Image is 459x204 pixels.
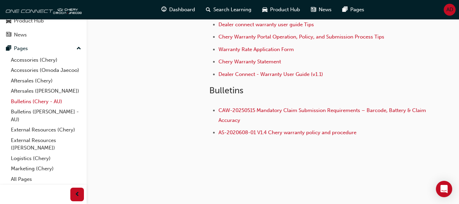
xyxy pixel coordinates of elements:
[76,44,81,53] span: up-icon
[14,45,28,52] div: Pages
[8,65,84,76] a: Accessories (Omoda Jaecoo)
[218,21,314,28] a: Dealer connect warranty user guide Tips
[161,5,166,14] span: guage-icon
[218,59,281,65] a: Chery Warranty Statement
[8,125,84,135] a: External Resources (Chery)
[209,85,243,96] span: Bulletins
[3,29,84,41] a: News
[206,5,211,14] span: search-icon
[3,42,84,55] button: Pages
[305,3,337,17] a: news-iconNews
[14,31,27,39] div: News
[8,96,84,107] a: Bulletins (Chery - AU)
[337,3,370,17] a: pages-iconPages
[8,86,84,96] a: Aftersales ([PERSON_NAME])
[218,71,323,77] a: Dealer Connect - Warranty User Guide (v1.1)
[8,55,84,65] a: Accessories (Chery)
[342,5,348,14] span: pages-icon
[262,5,267,14] span: car-icon
[14,17,44,25] div: Product Hub
[8,163,84,174] a: Marketing (Chery)
[8,153,84,164] a: Logistics (Chery)
[311,5,316,14] span: news-icon
[257,3,305,17] a: car-iconProduct Hub
[200,3,257,17] a: search-iconSearch Learning
[8,135,84,153] a: External Resources ([PERSON_NAME])
[6,18,11,24] span: car-icon
[8,76,84,86] a: Aftersales (Chery)
[270,6,300,14] span: Product Hub
[8,174,84,185] a: All Pages
[3,3,82,16] img: oneconnect
[446,6,453,14] span: AD
[75,190,80,199] span: prev-icon
[169,6,195,14] span: Dashboard
[218,107,427,123] a: CAW-20250515 Mandatory Claim Submission Requirements – Barcode, Battery & Claim Accuracy
[218,34,384,40] a: Chery Warranty Portal Operation, Policy, and Submission Process Tips
[6,46,11,52] span: pages-icon
[350,6,364,14] span: Pages
[8,107,84,125] a: Bulletins ([PERSON_NAME] - AU)
[218,46,294,52] a: Warranty Rate Application Form
[436,181,452,197] div: Open Intercom Messenger
[213,6,251,14] span: Search Learning
[3,15,84,27] a: Product Hub
[319,6,332,14] span: News
[218,129,356,136] a: AS-2020608-01 V1.4 Chery warranty policy and procedure
[6,32,11,38] span: news-icon
[156,3,200,17] a: guage-iconDashboard
[444,4,456,16] button: AD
